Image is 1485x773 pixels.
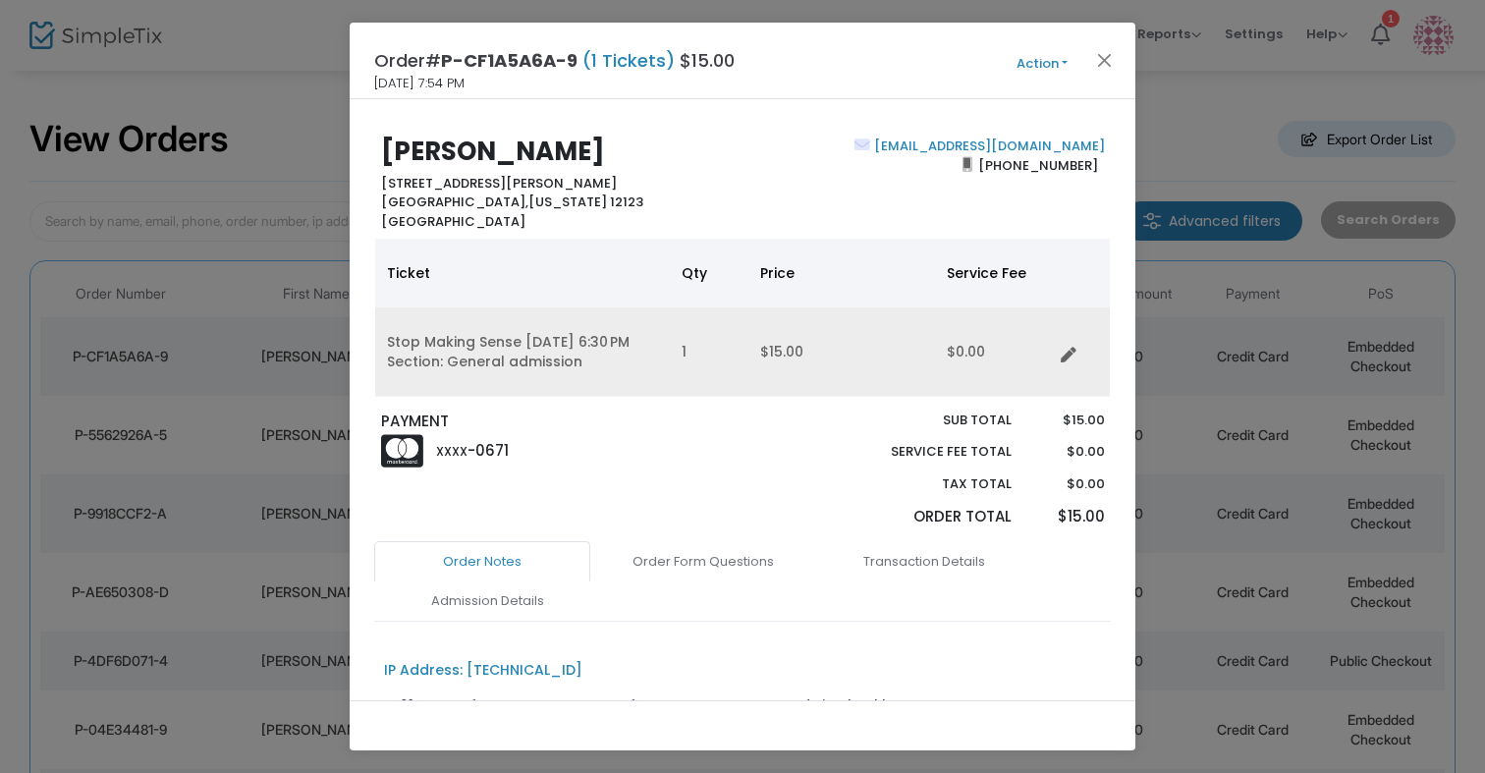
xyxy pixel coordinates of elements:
th: Qty [670,239,748,307]
th: Price [748,239,935,307]
a: Admission Details [379,580,595,622]
a: Order Form Questions [595,541,811,582]
div: Data table [375,239,1110,397]
span: [DATE] 7:54 PM [374,74,465,93]
div: IP Address: [TECHNICAL_ID] [384,660,582,681]
p: $0.00 [1030,474,1104,494]
p: Sub total [845,411,1012,430]
p: Tax Total [845,474,1012,494]
div: PS21 Center for Contemporary Performance T&C accepted via checkbox [384,695,908,716]
h4: Order# $15.00 [374,47,735,74]
td: $0.00 [935,307,1053,397]
td: Stop Making Sense [DATE] 6:30 PM Section: General admission [375,307,670,397]
span: P-CF1A5A6A-9 [441,48,577,73]
td: $15.00 [748,307,935,397]
span: (1 Tickets) [577,48,680,73]
span: [GEOGRAPHIC_DATA], [381,193,528,211]
p: PAYMENT [381,411,734,433]
span: XXXX [436,443,467,460]
span: -0671 [467,440,509,461]
p: $15.00 [1030,506,1104,528]
a: Transaction Details [816,541,1032,582]
th: Service Fee [935,239,1053,307]
th: Ticket [375,239,670,307]
b: [STREET_ADDRESS][PERSON_NAME] [US_STATE] 12123 [GEOGRAPHIC_DATA] [381,174,643,231]
p: Order Total [845,506,1012,528]
a: [EMAIL_ADDRESS][DOMAIN_NAME] [870,137,1105,155]
span: [PHONE_NUMBER] [972,149,1105,181]
p: Service Fee Total [845,442,1012,462]
button: Action [983,53,1101,75]
p: $15.00 [1030,411,1104,430]
td: 1 [670,307,748,397]
a: Order Notes [374,541,590,582]
b: [PERSON_NAME] [381,134,605,169]
p: $0.00 [1030,442,1104,462]
button: Close [1092,47,1118,73]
